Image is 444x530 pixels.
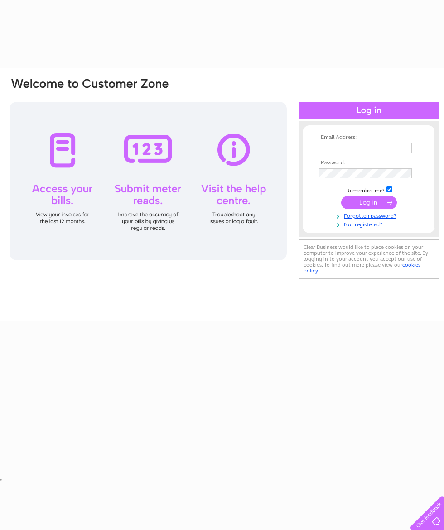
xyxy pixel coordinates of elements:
th: Email Address: [316,134,421,141]
a: Not registered? [319,220,421,228]
a: Forgotten password? [319,211,421,220]
input: Submit [341,196,397,209]
a: cookies policy [304,262,420,274]
th: Password: [316,160,421,166]
td: Remember me? [316,185,421,194]
div: Clear Business would like to place cookies on your computer to improve your experience of the sit... [299,239,439,279]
